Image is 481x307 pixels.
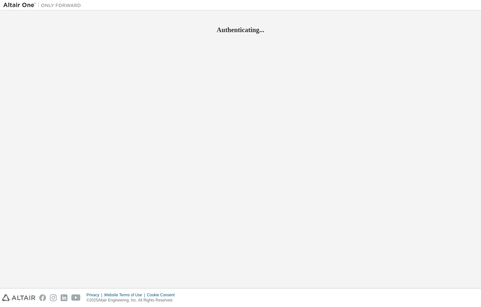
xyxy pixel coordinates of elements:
div: Cookie Consent [147,292,178,298]
div: Website Terms of Use [104,292,147,298]
img: linkedin.svg [61,294,67,301]
img: instagram.svg [50,294,57,301]
img: youtube.svg [71,294,81,301]
img: altair_logo.svg [2,294,35,301]
p: © 2025 Altair Engineering, Inc. All Rights Reserved. [87,298,179,303]
img: Altair One [3,2,84,8]
img: facebook.svg [39,294,46,301]
div: Privacy [87,292,104,298]
h2: Authenticating... [3,26,478,34]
